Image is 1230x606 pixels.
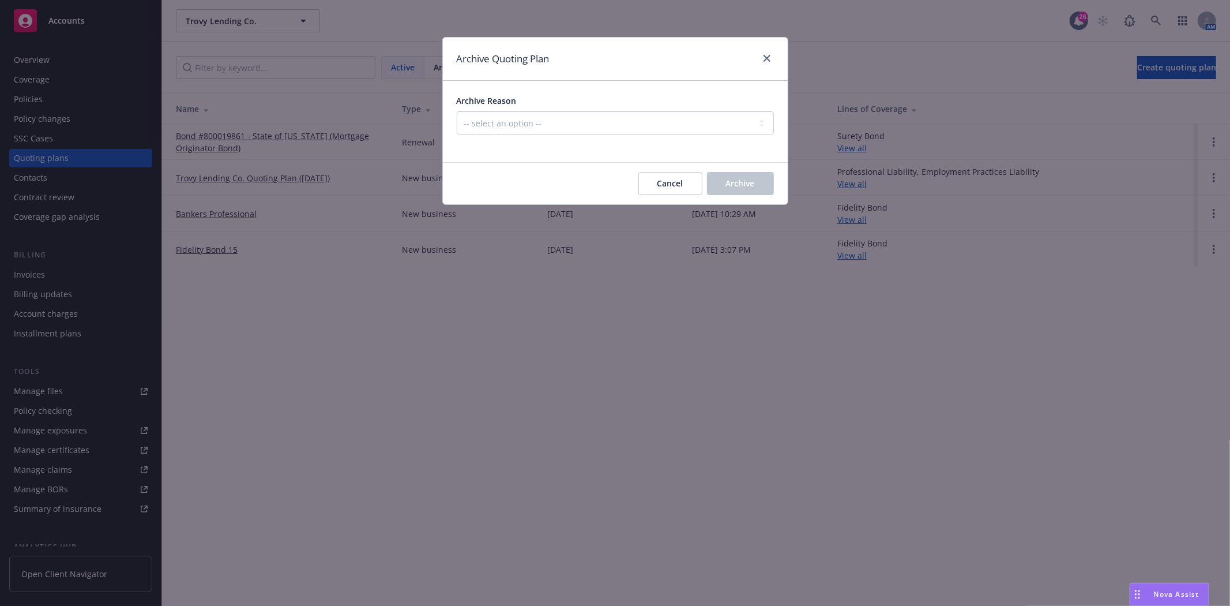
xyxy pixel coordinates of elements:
[1154,589,1199,599] span: Nova Assist
[457,95,517,106] span: Archive Reason
[657,178,683,189] span: Cancel
[760,51,774,65] a: close
[1130,583,1209,606] button: Nova Assist
[1130,583,1145,605] div: Drag to move
[638,172,702,195] button: Cancel
[707,172,774,195] button: Archive
[457,51,550,66] h1: Archive Quoting Plan
[726,178,755,189] span: Archive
